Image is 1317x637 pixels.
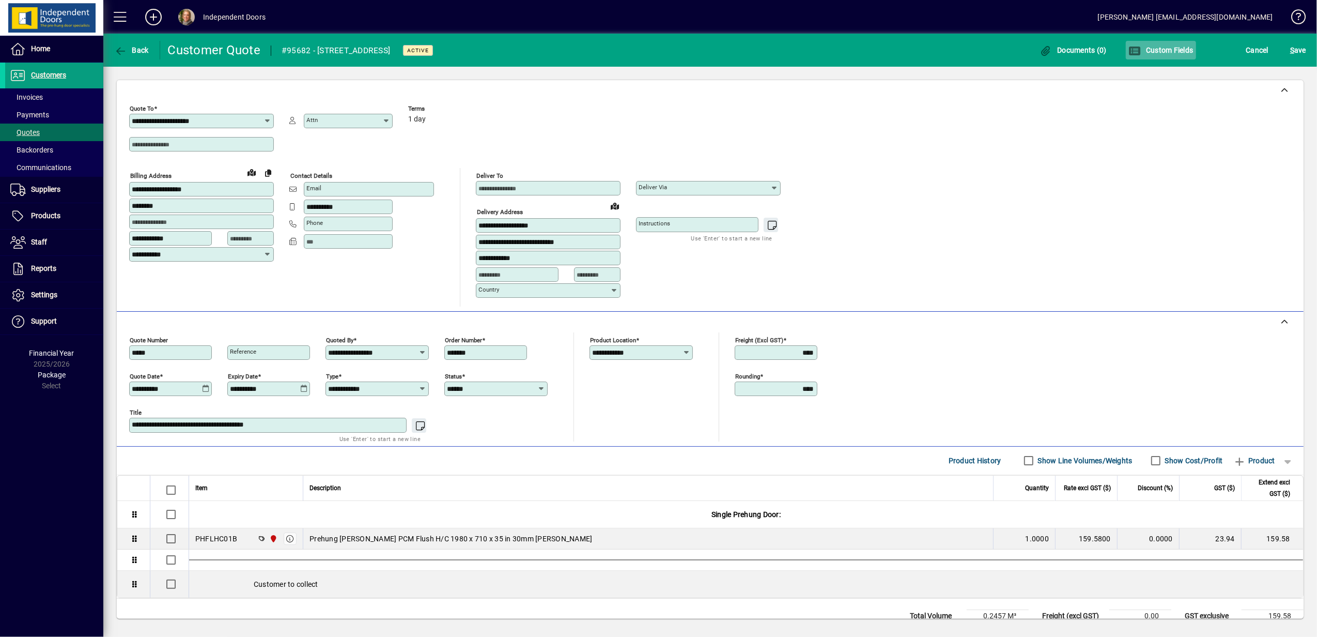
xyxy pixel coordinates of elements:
span: Settings [31,291,57,299]
mat-hint: Use 'Enter' to start a new line [339,433,421,445]
td: 0.00 [1109,610,1171,622]
span: Customers [31,71,66,79]
a: Support [5,309,103,335]
mat-label: Quote date [130,372,160,380]
span: Custom Fields [1128,46,1194,54]
a: Payments [5,106,103,124]
a: Backorders [5,141,103,159]
label: Show Line Volumes/Weights [1036,456,1133,466]
mat-label: Email [306,185,321,192]
span: Extend excl GST ($) [1248,477,1290,499]
button: Back [112,41,151,59]
span: Quotes [10,128,40,136]
mat-label: Attn [306,116,318,124]
td: Freight (excl GST) [1037,610,1109,622]
td: 23.94 [1179,528,1241,550]
span: Invoices [10,93,43,101]
button: Copy to Delivery address [260,164,276,181]
span: Package [38,371,66,379]
a: Reports [5,256,103,282]
a: Settings [5,282,103,308]
a: Invoices [5,88,103,106]
span: Christchurch [267,533,278,544]
td: GST exclusive [1180,610,1242,622]
mat-label: Order number [445,336,482,343]
mat-label: Instructions [639,220,670,227]
td: Total Volume [905,610,967,622]
a: Home [5,36,103,62]
div: Customer Quote [168,42,261,58]
a: View on map [607,198,623,214]
span: Communications [10,163,71,172]
div: 159.5800 [1062,534,1111,544]
span: Products [31,211,60,220]
a: Products [5,203,103,229]
mat-label: Quoted by [326,336,353,343]
span: 1.0000 [1026,534,1049,544]
span: Documents (0) [1040,46,1107,54]
div: Customer to collect [189,571,1303,598]
button: Product History [944,451,1005,470]
mat-label: Expiry date [228,372,258,380]
mat-label: Quote number [130,336,168,343]
span: Item [195,482,208,494]
mat-label: Type [326,372,338,380]
a: Knowledge Base [1283,2,1304,36]
label: Show Cost/Profit [1163,456,1223,466]
mat-label: Country [478,286,499,293]
mat-label: Status [445,372,462,380]
button: Cancel [1244,41,1272,59]
app-page-header-button: Back [103,41,160,59]
span: Rate excl GST ($) [1064,482,1111,494]
a: Quotes [5,124,103,141]
span: Cancel [1246,42,1269,58]
mat-label: Deliver via [639,184,667,191]
span: GST ($) [1214,482,1235,494]
span: Back [114,46,149,54]
mat-label: Rounding [735,372,760,380]
div: [PERSON_NAME] [EMAIL_ADDRESS][DOMAIN_NAME] [1098,9,1273,25]
a: Communications [5,159,103,176]
span: ave [1290,42,1306,58]
span: Staff [31,238,47,246]
span: Backorders [10,146,53,154]
span: Prehung [PERSON_NAME] PCM Flush H/C 1980 x 710 x 35 in 30mm [PERSON_NAME] [309,534,592,544]
button: Profile [170,8,203,26]
span: Financial Year [29,349,74,357]
td: 159.58 [1242,610,1304,622]
div: Independent Doors [203,9,266,25]
button: Documents (0) [1037,41,1109,59]
span: Reports [31,264,56,272]
a: View on map [243,164,260,180]
mat-label: Deliver To [476,172,503,179]
mat-label: Product location [590,336,636,343]
td: 0.2457 M³ [967,610,1029,622]
span: Terms [408,105,470,112]
mat-label: Freight (excl GST) [735,336,783,343]
span: Payments [10,111,49,119]
span: Product History [949,452,1001,469]
span: Product [1233,452,1275,469]
a: Suppliers [5,177,103,203]
button: Add [137,8,170,26]
mat-label: Title [130,408,142,416]
mat-hint: Use 'Enter' to start a new line [691,232,772,244]
span: Support [31,317,57,325]
span: Description [309,482,341,494]
button: Product [1228,451,1280,470]
span: Active [407,47,429,54]
mat-label: Phone [306,219,323,226]
a: Staff [5,230,103,255]
div: PHFLHC01B [195,534,237,544]
div: Single Prehung Door: [189,501,1303,528]
button: Save [1288,41,1309,59]
span: 1 day [408,115,426,124]
span: Discount (%) [1138,482,1173,494]
mat-label: Quote To [130,105,154,112]
button: Custom Fields [1126,41,1196,59]
span: Home [31,44,50,53]
td: 0.0000 [1117,528,1179,550]
span: S [1290,46,1294,54]
mat-label: Reference [230,348,256,355]
td: 159.58 [1241,528,1303,550]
